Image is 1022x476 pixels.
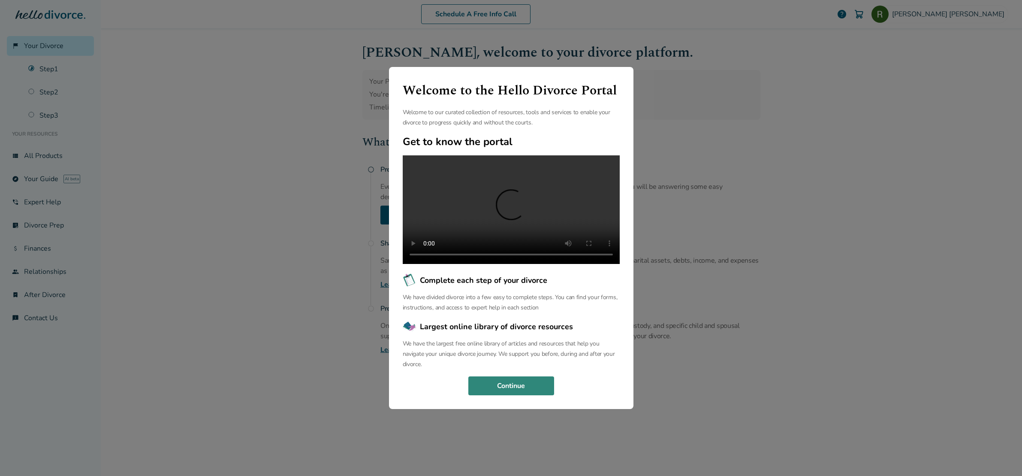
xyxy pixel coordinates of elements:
[979,435,1022,476] iframe: Chat Widget
[403,81,620,100] h1: Welcome to the Hello Divorce Portal
[403,107,620,128] p: Welcome to our curated collection of resources, tools and services to enable your divorce to prog...
[403,339,620,370] p: We have the largest free online library of articles and resources that help you navigate your uni...
[403,273,416,287] img: Complete each step of your divorce
[403,320,416,334] img: Largest online library of divorce resources
[403,292,620,313] p: We have divided divorce into a few easy to complete steps. You can find your forms, instructions,...
[403,135,620,149] h2: Get to know the portal
[420,275,547,286] span: Complete each step of your divorce
[468,376,554,395] button: Continue
[420,321,573,332] span: Largest online library of divorce resources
